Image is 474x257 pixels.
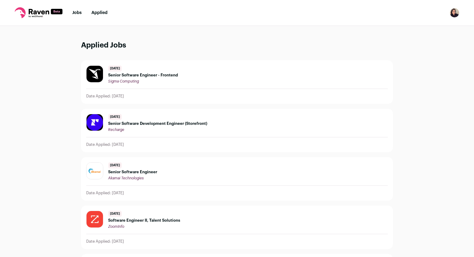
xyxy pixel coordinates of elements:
a: [DATE] Software Engineer II, Talent Solutions ZoomInfo Date Applied: [DATE] [81,206,393,249]
button: Open dropdown [450,8,459,18]
p: Date Applied: [DATE] [86,239,124,244]
p: Date Applied: [DATE] [86,142,124,147]
span: Senior Software Engineer [108,170,157,174]
img: a1e6f4db437563b6615882dfa839fbbf44fccd0f912281e61f4c2af5346d0466.jpg [87,114,103,131]
span: Senior Software Development Engineer (Storefront) [108,121,207,126]
span: ZoomInfo [108,225,124,228]
img: 371897d6547923de0435e98a1c7a6caa54fc929eec670be1763d6589b4efed53.jpg [87,211,103,227]
p: Date Applied: [DATE] [86,94,124,99]
a: Applied [91,11,108,15]
a: [DATE] Senior Software Development Engineer (Storefront) Recharge Date Applied: [DATE] [81,109,393,152]
span: Senior Software Engineer - Frontend [108,73,178,78]
span: [DATE] [108,65,122,72]
span: Akamai Technologies [108,176,144,180]
img: 024add1632be5e3b6589d217cfb14421fc064ed4f6ea6fa46287d72e9cd73fb7.jpg [87,163,103,179]
span: Sigma Computing [108,79,139,83]
span: [DATE] [108,162,122,168]
p: Date Applied: [DATE] [86,191,124,195]
span: [DATE] [108,211,122,217]
a: [DATE] Senior Software Engineer Akamai Technologies Date Applied: [DATE] [81,157,393,200]
img: 546bb2e6e405e9d087ba4c3a3595f20a352fe3b283149e9ace805f1350f0026c.jpg [87,66,103,82]
h1: Applied Jobs [81,40,393,51]
img: 15926154-medium_jpg [450,8,459,18]
span: Software Engineer II, Talent Solutions [108,218,180,223]
span: [DATE] [108,114,122,120]
a: Jobs [72,11,82,15]
a: [DATE] Senior Software Engineer - Frontend Sigma Computing Date Applied: [DATE] [81,61,393,104]
span: Recharge [108,128,124,132]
